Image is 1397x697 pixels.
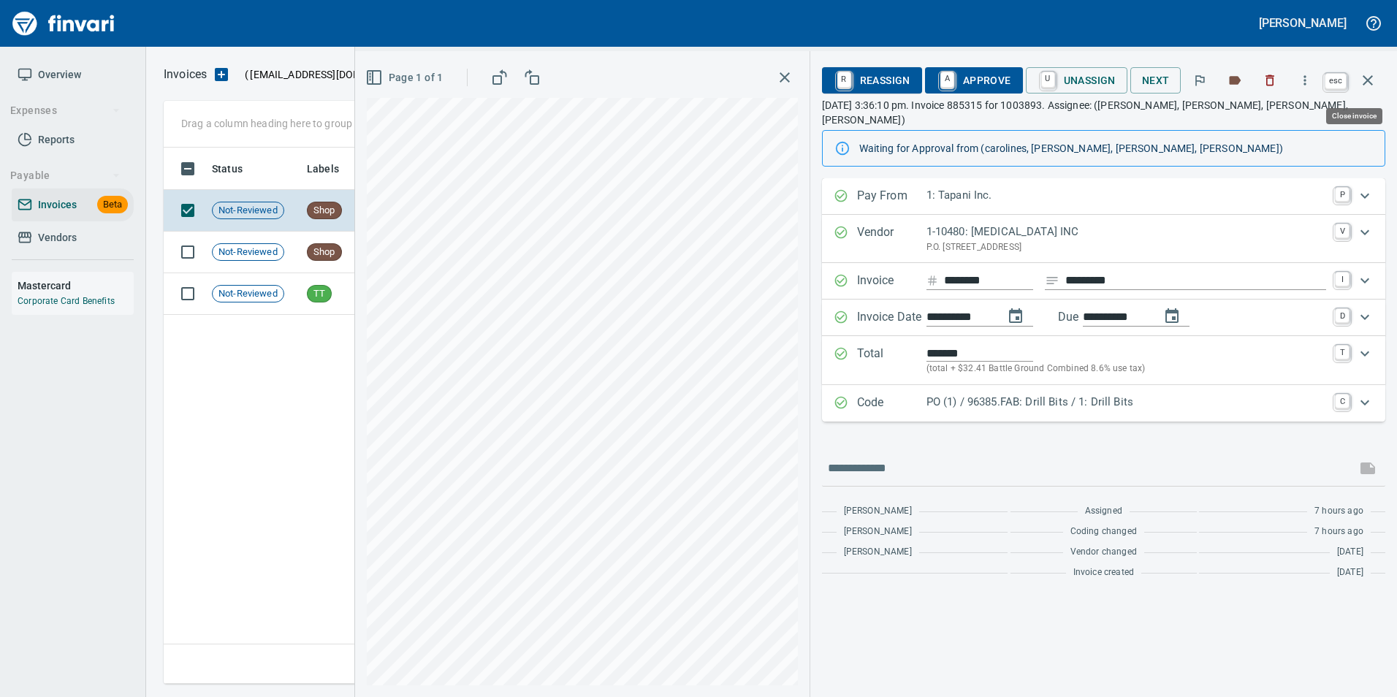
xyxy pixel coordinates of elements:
span: [DATE] [1337,545,1363,560]
div: Expand [822,385,1385,422]
span: Assigned [1085,504,1122,519]
span: Not-Reviewed [213,287,283,301]
p: ( ) [236,67,421,82]
a: C [1335,394,1350,408]
h5: [PERSON_NAME] [1259,15,1347,31]
p: 1: Tapani Inc. [926,187,1326,204]
p: Pay From [857,187,926,206]
span: [PERSON_NAME] [844,504,912,519]
p: Due [1058,308,1127,326]
span: Not-Reviewed [213,245,283,259]
p: Invoices [164,66,207,83]
a: Overview [12,58,134,91]
span: Vendor changed [1070,545,1137,560]
span: Status [212,160,262,178]
span: Beta [97,197,128,213]
p: Invoice Date [857,308,926,327]
span: Not-Reviewed [213,204,283,218]
div: Expand [822,215,1385,263]
button: change date [998,299,1033,334]
span: Unassign [1038,68,1116,93]
span: Reassign [834,68,910,93]
span: Overview [38,66,81,84]
a: V [1335,224,1350,238]
a: Vendors [12,221,134,254]
a: esc [1325,73,1347,89]
span: Coding changed [1070,525,1137,539]
button: Labels [1219,64,1251,96]
a: D [1335,308,1350,323]
div: Waiting for Approval from (carolines, [PERSON_NAME], [PERSON_NAME], [PERSON_NAME]) [859,135,1373,161]
button: RReassign [822,67,922,94]
span: Labels [307,160,339,178]
a: A [940,72,954,88]
p: P.O. [STREET_ADDRESS] [926,240,1326,255]
span: Invoice created [1073,565,1135,580]
span: Next [1142,72,1170,90]
span: Shop [308,204,341,218]
span: This records your message into the invoice and notifies anyone mentioned [1350,451,1385,486]
span: [PERSON_NAME] [844,525,912,539]
button: UUnassign [1026,67,1127,94]
img: Finvari [9,6,118,41]
p: Code [857,394,926,413]
span: Page 1 of 1 [368,69,444,87]
span: Expenses [10,102,121,120]
p: Total [857,345,926,376]
button: AApprove [925,67,1023,94]
span: [PERSON_NAME] [844,545,912,560]
button: Upload an Invoice [207,66,236,83]
span: Approve [937,68,1011,93]
p: Invoice [857,272,926,291]
a: InvoicesBeta [12,188,134,221]
div: Expand [822,178,1385,215]
a: P [1335,187,1350,202]
span: Reports [38,131,75,149]
div: Expand [822,336,1385,385]
a: Corporate Card Benefits [18,296,115,306]
span: [DATE] [1337,565,1363,580]
button: Expenses [4,97,126,124]
p: [DATE] 3:36:10 pm. Invoice 885315 for 1003893. Assignee: ([PERSON_NAME], [PERSON_NAME], [PERSON_N... [822,98,1385,127]
span: Labels [307,160,358,178]
p: Drag a column heading here to group the table [181,116,395,131]
button: Flag [1184,64,1216,96]
a: R [837,72,851,88]
p: PO (1) / 96385.FAB: Drill Bits / 1: Drill Bits [926,394,1326,411]
span: 7 hours ago [1314,504,1363,519]
p: (total + $32.41 Battle Ground Combined 8.6% use tax) [926,362,1326,376]
p: Vendor [857,224,926,254]
a: I [1335,272,1350,286]
button: change due date [1154,299,1189,334]
button: Page 1 of 1 [362,64,449,91]
span: Payable [10,167,121,185]
span: Shop [308,245,341,259]
a: U [1041,72,1055,88]
svg: Invoice number [926,272,938,289]
div: Expand [822,263,1385,300]
p: 1-10480: [MEDICAL_DATA] INC [926,224,1326,240]
a: Reports [12,123,134,156]
span: Status [212,160,243,178]
button: Payable [4,162,126,189]
div: Expand [822,300,1385,336]
span: [EMAIL_ADDRESS][DOMAIN_NAME] [248,67,416,82]
button: Next [1130,67,1181,94]
button: More [1289,64,1321,96]
span: Invoices [38,196,77,214]
button: Discard [1254,64,1286,96]
span: Vendors [38,229,77,247]
a: T [1335,345,1350,359]
span: TT [308,287,331,301]
span: 7 hours ago [1314,525,1363,539]
svg: Invoice description [1045,273,1059,288]
nav: breadcrumb [164,66,207,83]
h6: Mastercard [18,278,134,294]
button: [PERSON_NAME] [1255,12,1350,34]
